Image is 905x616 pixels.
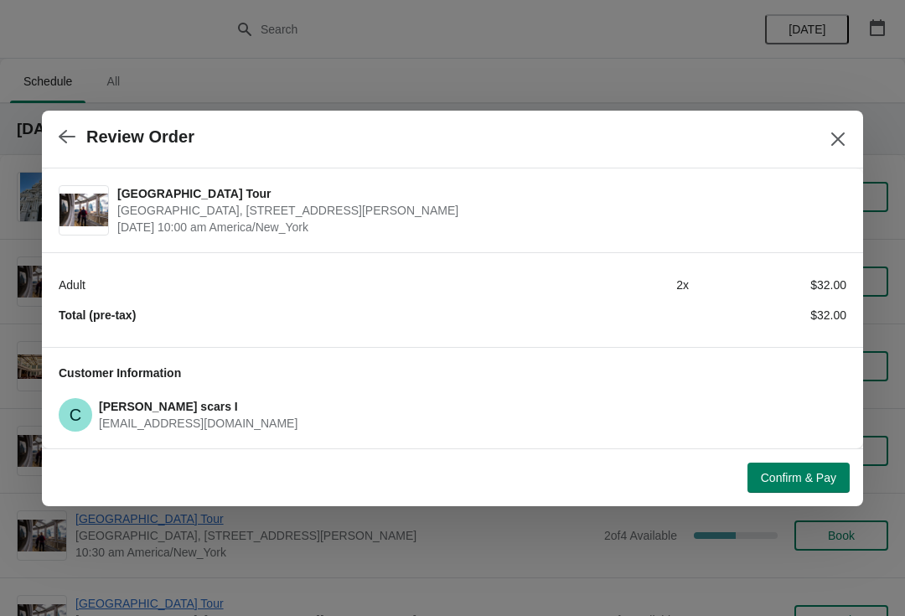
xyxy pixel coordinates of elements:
img: City Hall Tower Tour | City Hall Visitor Center, 1400 John F Kennedy Boulevard Suite 121, Philade... [59,194,108,226]
span: [EMAIL_ADDRESS][DOMAIN_NAME] [99,417,297,430]
span: Customer Information [59,366,181,380]
span: [GEOGRAPHIC_DATA], [STREET_ADDRESS][PERSON_NAME] [117,202,838,219]
span: [DATE] 10:00 am America/New_York [117,219,838,236]
span: [PERSON_NAME] scars I [99,400,238,413]
span: Chiara [59,398,92,432]
div: Adult [59,277,531,293]
h2: Review Order [86,127,194,147]
button: Close [823,124,853,154]
span: [GEOGRAPHIC_DATA] Tour [117,185,838,202]
span: Confirm & Pay [761,471,836,484]
div: $32.00 [689,277,846,293]
button: Confirm & Pay [747,463,850,493]
text: C [70,406,81,424]
strong: Total (pre-tax) [59,308,136,322]
div: $32.00 [689,307,846,324]
div: 2 x [531,277,689,293]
